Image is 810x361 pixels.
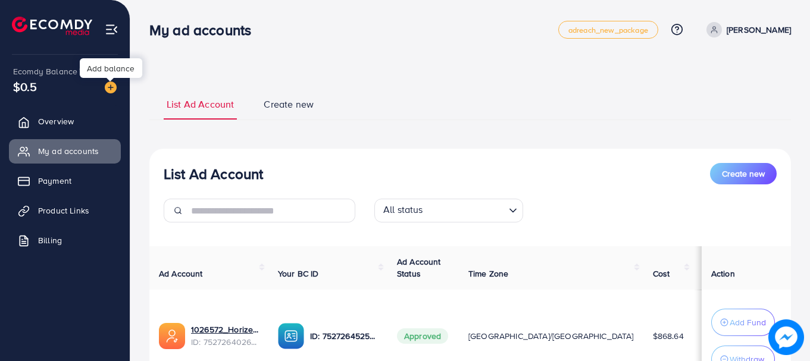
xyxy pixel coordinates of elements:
[768,319,804,355] img: image
[159,268,203,280] span: Ad Account
[149,21,261,39] h3: My ad accounts
[9,109,121,133] a: Overview
[397,328,448,344] span: Approved
[653,330,684,342] span: $868.64
[710,163,777,184] button: Create new
[310,329,378,343] p: ID: 7527264525683523602
[427,201,504,219] input: Search for option
[381,200,426,219] span: All status
[191,336,259,348] span: ID: 7527264026565558290
[702,22,791,37] a: [PERSON_NAME]
[12,17,92,35] img: logo
[568,26,648,34] span: adreach_new_package
[38,234,62,246] span: Billing
[468,268,508,280] span: Time Zone
[558,21,658,39] a: adreach_new_package
[38,175,71,187] span: Payment
[9,169,121,193] a: Payment
[278,268,319,280] span: Your BC ID
[38,115,74,127] span: Overview
[164,165,263,183] h3: List Ad Account
[374,199,523,222] div: Search for option
[38,205,89,216] span: Product Links
[397,256,441,280] span: Ad Account Status
[653,268,670,280] span: Cost
[167,98,234,111] span: List Ad Account
[13,78,37,95] span: $0.5
[191,324,259,348] div: <span class='underline'>1026572_Horizen Store_1752578018180</span></br>7527264026565558290
[38,145,99,157] span: My ad accounts
[105,81,117,93] img: image
[264,98,314,111] span: Create new
[105,23,118,36] img: menu
[9,228,121,252] a: Billing
[711,268,735,280] span: Action
[13,65,77,77] span: Ecomdy Balance
[80,58,142,78] div: Add balance
[727,23,791,37] p: [PERSON_NAME]
[730,315,766,329] p: Add Fund
[722,168,765,180] span: Create new
[711,309,775,336] button: Add Fund
[468,330,634,342] span: [GEOGRAPHIC_DATA]/[GEOGRAPHIC_DATA]
[9,199,121,222] a: Product Links
[278,323,304,349] img: ic-ba-acc.ded83a64.svg
[159,323,185,349] img: ic-ads-acc.e4c84228.svg
[191,324,259,335] a: 1026572_Horizen Store_1752578018180
[9,139,121,163] a: My ad accounts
